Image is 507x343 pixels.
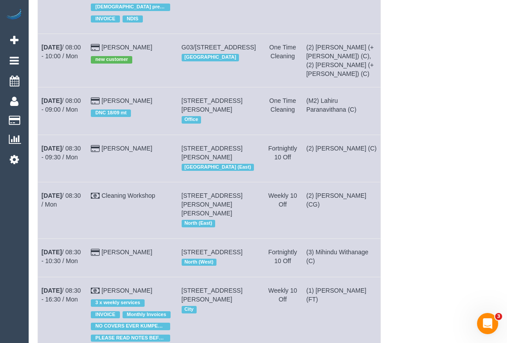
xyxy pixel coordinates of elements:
div: Location [182,114,259,125]
div: Location [182,52,259,63]
i: Credit Card Payment [91,98,100,104]
span: 3 x weekly services [91,299,145,306]
a: [DATE]/ 08:00 - 09:00 / Mon [41,97,81,113]
td: Customer [87,34,178,87]
td: Assigned to [302,135,380,182]
td: Schedule date [38,135,87,182]
td: Assigned to [302,238,380,277]
span: INVOICE [91,311,119,318]
span: Office [182,116,201,123]
b: [DATE] [41,44,62,51]
div: Location [182,256,259,268]
td: Service location [178,135,263,182]
b: [DATE] [41,192,62,199]
i: Check Payment [91,288,100,294]
td: Customer [87,238,178,277]
td: Customer [87,135,178,182]
span: [STREET_ADDRESS][PERSON_NAME] [182,97,242,113]
iframe: Intercom live chat [477,313,498,334]
a: [DATE]/ 08:30 - 16:30 / Mon [41,287,81,303]
span: new customer [91,56,132,63]
div: Location [182,304,259,315]
span: [STREET_ADDRESS][PERSON_NAME] [182,145,242,161]
td: Assigned to [302,182,380,238]
td: Service location [178,87,263,135]
i: Credit Card Payment [91,249,100,256]
a: Cleaning Workshop [101,192,155,199]
span: North (West) [182,259,216,266]
a: [DATE]/ 08:30 - 09:30 / Mon [41,145,81,161]
i: Credit Card Payment [91,146,100,152]
b: [DATE] [41,249,62,256]
span: [DEMOGRAPHIC_DATA] preferred [91,4,170,11]
span: G03/[STREET_ADDRESS] [182,44,256,51]
a: [DATE]/ 08:00 - 10:00 / Mon [41,44,81,60]
td: Frequency [263,87,302,135]
span: City [182,306,197,313]
a: [PERSON_NAME] [101,44,152,51]
td: Service location [178,238,263,277]
td: Schedule date [38,238,87,277]
span: DNC 18/09 mt [91,109,131,117]
i: Check Payment [91,193,100,199]
b: [DATE] [41,287,62,294]
td: Service location [178,34,263,87]
span: [GEOGRAPHIC_DATA] [182,54,239,61]
td: Assigned to [302,87,380,135]
b: [DATE] [41,145,62,152]
span: North (East) [182,220,215,227]
a: [PERSON_NAME] [101,97,152,104]
a: [DATE]/ 08:30 - 10:30 / Mon [41,249,81,264]
div: Location [182,218,259,229]
span: NDIS [123,15,143,23]
b: [DATE] [41,97,62,104]
td: Customer [87,182,178,238]
a: [PERSON_NAME] [101,249,152,256]
td: Schedule date [38,87,87,135]
span: NO COVERS EVER KUMPEE ONLY [91,323,170,330]
a: [PERSON_NAME] [101,145,152,152]
td: Schedule date [38,182,87,238]
img: Automaid Logo [5,9,23,21]
td: Service location [178,182,263,238]
a: [PERSON_NAME] [101,287,152,294]
i: Credit Card Payment [91,45,100,51]
div: Location [182,162,259,173]
span: [STREET_ADDRESS] [182,249,242,256]
span: [STREET_ADDRESS][PERSON_NAME][PERSON_NAME] [182,192,242,217]
td: Frequency [263,34,302,87]
span: PLEASE READ NOTES BEFORE CHARGING [91,335,170,342]
span: [STREET_ADDRESS][PERSON_NAME] [182,287,242,303]
td: Frequency [263,238,302,277]
td: Assigned to [302,34,380,87]
span: 3 [495,313,502,320]
span: INVOICE [91,15,119,23]
span: [GEOGRAPHIC_DATA] (East) [182,164,254,171]
td: Frequency [263,182,302,238]
td: Frequency [263,135,302,182]
td: Customer [87,87,178,135]
a: [DATE]/ 08:30 / Mon [41,192,81,208]
span: Monthly Invoices [123,311,171,318]
td: Schedule date [38,34,87,87]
